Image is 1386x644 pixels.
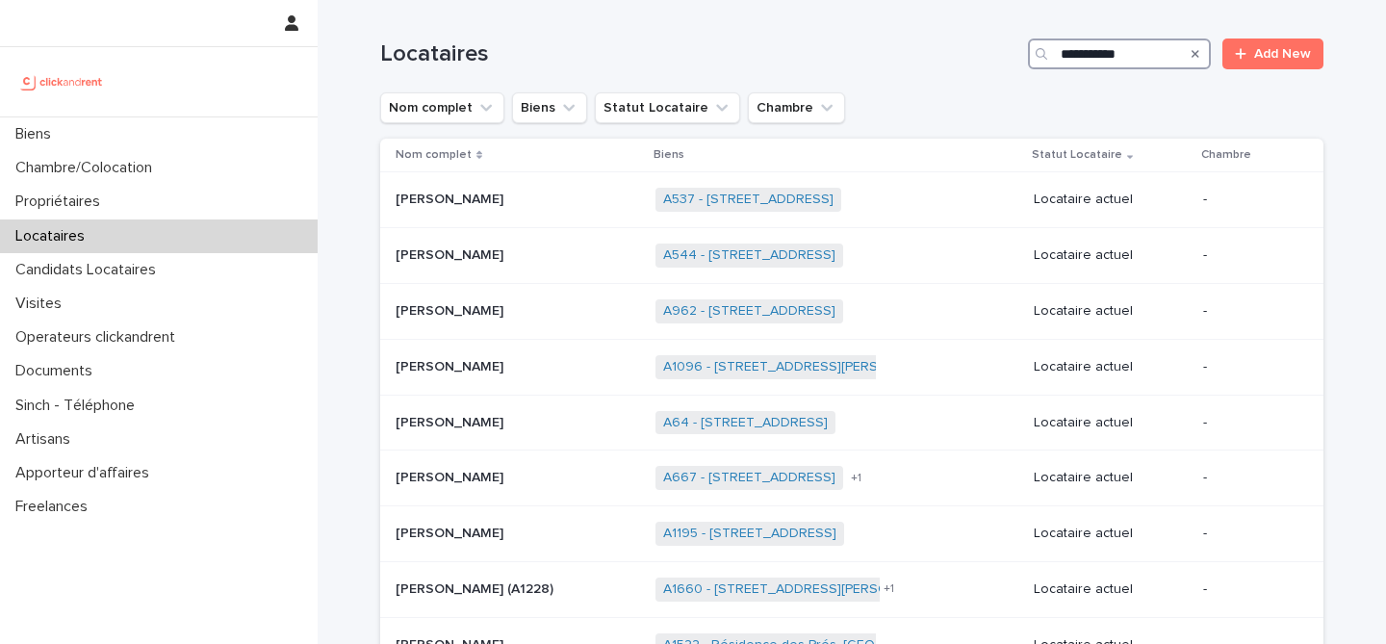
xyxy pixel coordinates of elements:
[1222,39,1323,69] a: Add New
[8,159,167,177] p: Chambre/Colocation
[663,581,946,598] a: A1660 - [STREET_ADDRESS][PERSON_NAME]
[380,172,1323,228] tr: [PERSON_NAME][PERSON_NAME] A537 - [STREET_ADDRESS] Locataire actuel-
[1254,47,1311,61] span: Add New
[1032,144,1122,166] p: Statut Locataire
[380,40,1020,68] h1: Locataires
[396,244,507,264] p: [PERSON_NAME]
[8,261,171,279] p: Candidats Locataires
[1034,359,1188,375] p: Locataire actuel
[1034,581,1188,598] p: Locataire actuel
[15,63,109,101] img: UCB0brd3T0yccxBKYDjQ
[396,578,557,598] p: [PERSON_NAME] (A1228)
[663,415,828,431] a: A64 - [STREET_ADDRESS]
[8,328,191,347] p: Operateurs clickandrent
[8,464,165,482] p: Apporteur d'affaires
[8,125,66,143] p: Biens
[396,144,472,166] p: Nom complet
[8,430,86,449] p: Artisans
[380,561,1323,617] tr: [PERSON_NAME] (A1228)[PERSON_NAME] (A1228) A1660 - [STREET_ADDRESS][PERSON_NAME] +1Locataire actuel-
[663,470,835,486] a: A667 - [STREET_ADDRESS]
[1034,192,1188,208] p: Locataire actuel
[8,397,150,415] p: Sinch - Téléphone
[380,395,1323,451] tr: [PERSON_NAME][PERSON_NAME] A64 - [STREET_ADDRESS] Locataire actuel-
[1034,470,1188,486] p: Locataire actuel
[396,466,507,486] p: [PERSON_NAME]
[654,144,684,166] p: Biens
[663,526,836,542] a: A1195 - [STREET_ADDRESS]
[663,247,835,264] a: A544 - [STREET_ADDRESS]
[1203,415,1293,431] p: -
[396,411,507,431] p: [PERSON_NAME]
[1203,581,1293,598] p: -
[1203,303,1293,320] p: -
[663,359,946,375] a: A1096 - [STREET_ADDRESS][PERSON_NAME]
[1034,415,1188,431] p: Locataire actuel
[8,227,100,245] p: Locataires
[380,506,1323,562] tr: [PERSON_NAME][PERSON_NAME] A1195 - [STREET_ADDRESS] Locataire actuel-
[1203,247,1293,264] p: -
[851,473,861,484] span: + 1
[380,228,1323,284] tr: [PERSON_NAME][PERSON_NAME] A544 - [STREET_ADDRESS] Locataire actuel-
[380,339,1323,395] tr: [PERSON_NAME][PERSON_NAME] A1096 - [STREET_ADDRESS][PERSON_NAME] Locataire actuel-
[8,295,77,313] p: Visites
[380,92,504,123] button: Nom complet
[380,283,1323,339] tr: [PERSON_NAME][PERSON_NAME] A962 - [STREET_ADDRESS] Locataire actuel-
[8,193,115,211] p: Propriétaires
[1034,526,1188,542] p: Locataire actuel
[595,92,740,123] button: Statut Locataire
[1034,303,1188,320] p: Locataire actuel
[1203,470,1293,486] p: -
[1203,526,1293,542] p: -
[884,583,894,595] span: + 1
[1201,144,1251,166] p: Chambre
[1203,192,1293,208] p: -
[512,92,587,123] button: Biens
[380,451,1323,506] tr: [PERSON_NAME][PERSON_NAME] A667 - [STREET_ADDRESS] +1Locataire actuel-
[396,299,507,320] p: [PERSON_NAME]
[748,92,845,123] button: Chambre
[396,355,507,375] p: [PERSON_NAME]
[8,362,108,380] p: Documents
[8,498,103,516] p: Freelances
[663,303,835,320] a: A962 - [STREET_ADDRESS]
[396,522,507,542] p: [PERSON_NAME]
[663,192,834,208] a: A537 - [STREET_ADDRESS]
[1034,247,1188,264] p: Locataire actuel
[1028,39,1211,69] input: Search
[396,188,507,208] p: [PERSON_NAME]
[1203,359,1293,375] p: -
